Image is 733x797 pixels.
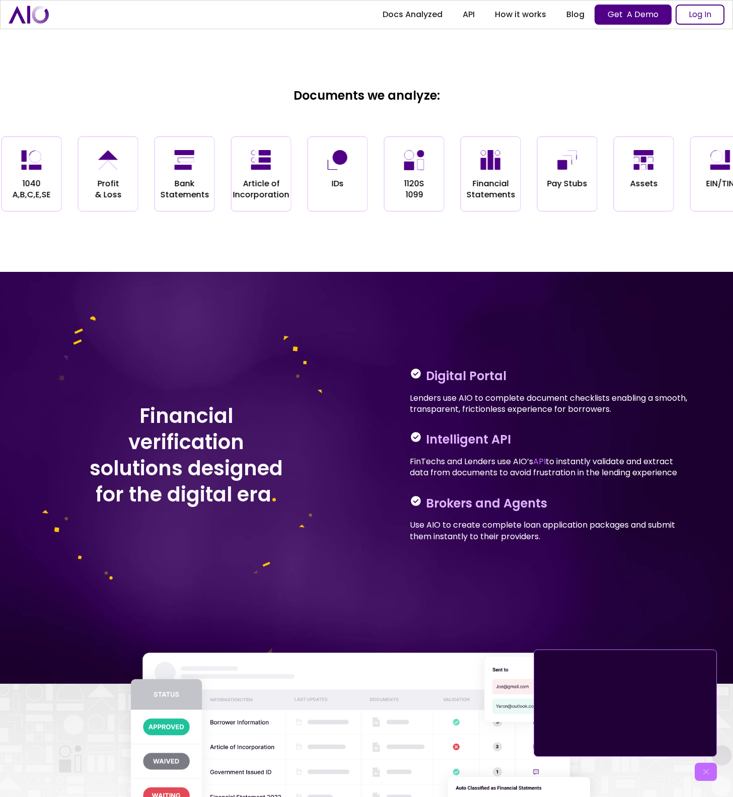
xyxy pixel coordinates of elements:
[404,178,424,201] p: 1120S 1099
[426,431,511,448] h3: Intelligent API
[426,368,506,385] h4: Digital Portal
[9,6,49,23] a: home
[547,178,588,189] p: Pay Stubs
[332,178,344,189] p: IDs
[233,178,289,201] p: Article of Incorporation
[410,393,690,415] p: Lenders use AIO to complete document checklists enabling a smooth, transparent, frictionless expe...
[466,178,515,201] p: Financial Statements
[373,6,453,24] a: Docs Analyzed
[95,178,121,201] p: Profit & Loss
[676,5,724,25] a: Log In
[485,6,556,24] a: How it works
[453,6,485,24] a: API
[13,178,51,201] p: 1040 A,B,C,E,SE
[630,178,657,189] p: Assets
[538,654,712,752] iframe: AIO - powering financial decision making
[426,495,547,512] h3: Brokers and Agents
[410,456,690,479] p: FinTechs and Lenders use AIO’s to instantly validate and extract data from documents to avoid fru...
[595,5,672,25] a: Get A Demo
[410,520,690,542] p: Use AIO to create complete loan application packages and submit them instantly to their providers.
[160,178,209,201] p: Bank Statements
[556,6,595,24] a: Blog
[533,456,546,467] a: API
